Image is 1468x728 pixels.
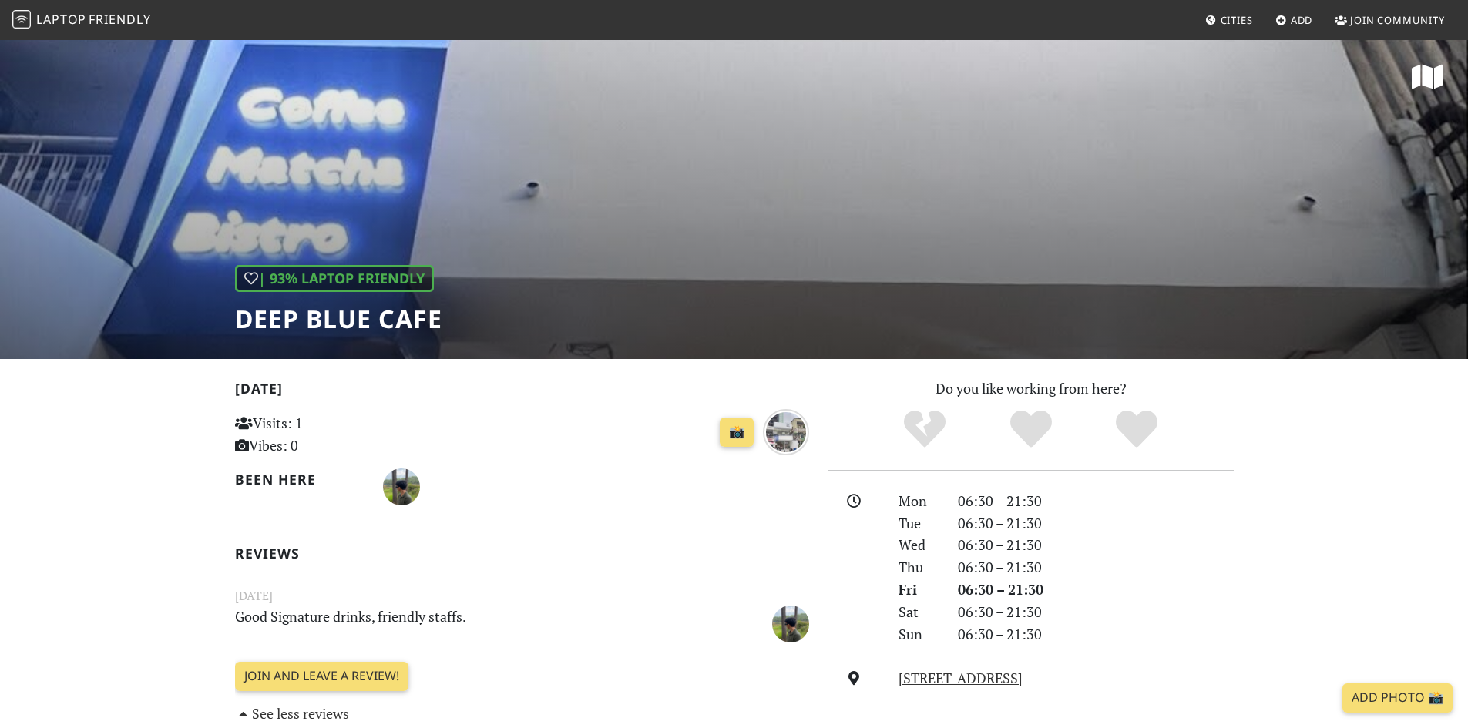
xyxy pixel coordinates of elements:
[235,471,365,488] h2: Been here
[949,601,1243,623] div: 06:30 – 21:30
[235,412,415,457] p: Visits: 1 Vibes: 0
[235,265,434,292] div: | 93% Laptop Friendly
[763,409,809,455] img: 3 months ago
[1269,6,1319,34] a: Add
[1291,13,1313,27] span: Add
[1329,6,1451,34] a: Join Community
[872,408,978,451] div: No
[772,612,809,631] span: Houng Lymeng
[383,476,420,495] span: Houng Lymeng
[772,606,809,642] img: 6604-houng.jpg
[1350,13,1445,27] span: Join Community
[763,421,809,439] a: 3 months ago
[828,377,1234,400] p: Do you like working from here?
[949,490,1243,512] div: 06:30 – 21:30
[235,662,408,691] a: Join and leave a review!
[12,7,151,34] a: LaptopFriendly LaptopFriendly
[889,601,948,623] div: Sat
[235,704,350,723] a: See less reviews
[12,10,31,29] img: LaptopFriendly
[226,586,819,606] small: [DATE]
[1199,6,1259,34] a: Cities
[978,408,1084,451] div: Yes
[949,556,1243,579] div: 06:30 – 21:30
[949,579,1243,601] div: 06:30 – 21:30
[235,304,442,334] h1: Deep Blue Cafe
[899,669,1023,687] a: [STREET_ADDRESS]
[89,11,150,28] span: Friendly
[720,418,754,447] a: 📸
[1221,13,1253,27] span: Cities
[889,556,948,579] div: Thu
[226,606,721,640] p: Good Signature drinks, friendly staffs.
[889,623,948,646] div: Sun
[1342,683,1453,713] a: Add Photo 📸
[949,512,1243,535] div: 06:30 – 21:30
[949,534,1243,556] div: 06:30 – 21:30
[889,490,948,512] div: Mon
[1083,408,1190,451] div: Definitely!
[235,381,810,403] h2: [DATE]
[235,545,810,562] h2: Reviews
[889,512,948,535] div: Tue
[36,11,86,28] span: Laptop
[889,534,948,556] div: Wed
[949,623,1243,646] div: 06:30 – 21:30
[383,468,420,505] img: 6604-houng.jpg
[889,579,948,601] div: Fri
